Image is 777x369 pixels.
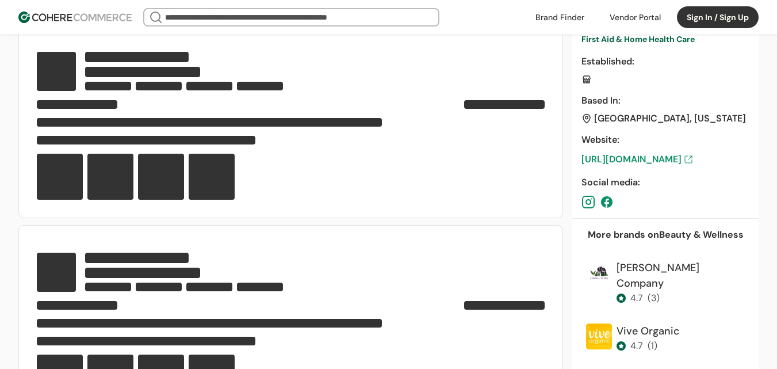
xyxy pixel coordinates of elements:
a: Brand PhotoVive Organic4.7(1) [581,319,749,362]
div: ( 3 ) [648,291,660,305]
a: Brand Photo[PERSON_NAME] Company4.7(3) [581,256,749,314]
div: Established : [581,55,749,69]
div: [PERSON_NAME] Company [617,260,745,291]
div: First Aid & Home Health Care [581,33,749,45]
div: 4.7 [630,291,643,305]
a: [URL][DOMAIN_NAME] [581,153,749,166]
div: 4.7 [630,339,643,353]
img: Brand Photo [586,324,612,349]
button: Sign In / Sign Up [677,6,759,28]
div: Vive Organic [617,324,679,339]
div: Website : [581,133,749,147]
div: [GEOGRAPHIC_DATA], [US_STATE] [594,113,746,124]
img: Cohere Logo [18,12,132,23]
div: Based In : [581,94,749,108]
div: Social media : [581,176,749,189]
div: More brands on Beauty & Wellness [588,228,744,242]
img: Brand Photo [586,260,612,286]
div: ( 1 ) [648,339,657,353]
